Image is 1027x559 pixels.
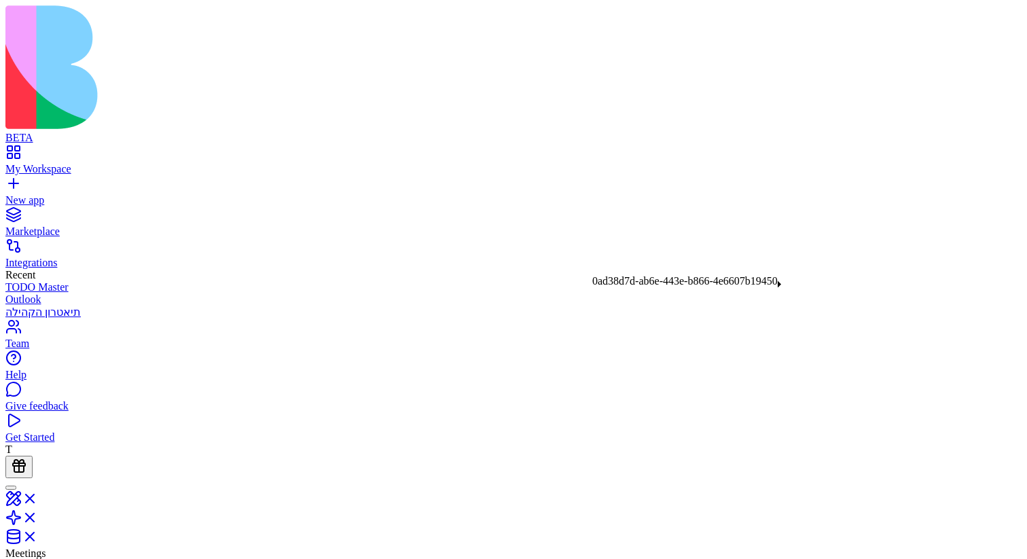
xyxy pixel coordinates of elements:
[5,120,1022,144] a: BETA
[5,325,1022,350] a: Team
[5,369,1022,381] div: Help
[5,257,1022,269] div: Integrations
[5,5,552,129] img: logo
[5,163,1022,175] div: My Workspace
[5,213,1022,238] a: Marketplace
[5,431,1022,444] div: Get Started
[5,444,12,455] span: T
[5,194,1022,206] div: New app
[592,275,778,287] div: 0ad38d7d-ab6e-443e-b866-4e6607b19450
[5,419,1022,444] a: Get Started
[5,338,1022,350] div: Team
[5,547,46,559] span: Meetings
[5,306,1022,319] a: תיאטרון הקהילה
[5,388,1022,412] a: Give feedback
[5,182,1022,206] a: New app
[5,357,1022,381] a: Help
[5,151,1022,175] a: My Workspace
[5,245,1022,269] a: Integrations
[5,226,1022,238] div: Marketplace
[5,400,1022,412] div: Give feedback
[5,281,1022,293] a: TODO Master
[5,269,35,281] span: Recent
[5,293,1022,306] a: Outlook
[5,132,1022,144] div: BETA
